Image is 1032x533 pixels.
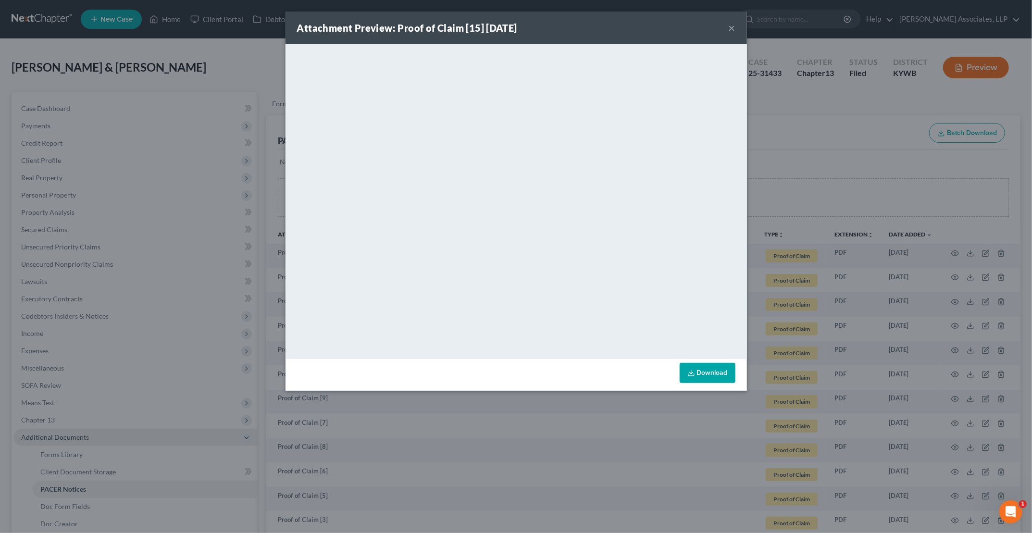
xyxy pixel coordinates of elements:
[680,363,735,383] a: Download
[286,44,747,357] iframe: <object ng-attr-data='[URL][DOMAIN_NAME]' type='application/pdf' width='100%' height='650px'></ob...
[297,22,517,34] strong: Attachment Preview: Proof of Claim [15] [DATE]
[729,22,735,34] button: ×
[999,500,1022,523] iframe: Intercom live chat
[1019,500,1027,508] span: 1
